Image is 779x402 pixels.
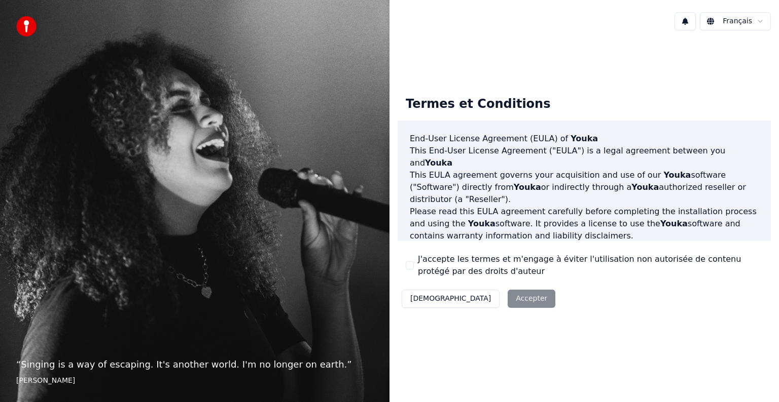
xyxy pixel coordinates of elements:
[418,253,763,277] label: J'accepte les termes et m'engage à éviter l'utilisation non autorisée de contenu protégé par des ...
[571,134,598,143] span: Youka
[410,133,759,145] h3: End-User License Agreement (EULA) of
[425,158,452,168] span: Youka
[660,219,688,228] span: Youka
[468,219,495,228] span: Youka
[410,169,759,206] p: This EULA agreement governs your acquisition and use of our software ("Software") directly from o...
[398,88,558,120] div: Termes et Conditions
[410,145,759,169] p: This End-User License Agreement ("EULA") is a legal agreement between you and
[16,357,373,372] p: “ Singing is a way of escaping. It's another world. I'm no longer on earth. ”
[631,182,659,192] span: Youka
[663,170,691,180] span: Youka
[410,206,759,242] p: Please read this EULA agreement carefully before completing the installation process and using th...
[16,16,37,36] img: youka
[514,182,541,192] span: Youka
[16,376,373,386] footer: [PERSON_NAME]
[402,290,500,308] button: [DEMOGRAPHIC_DATA]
